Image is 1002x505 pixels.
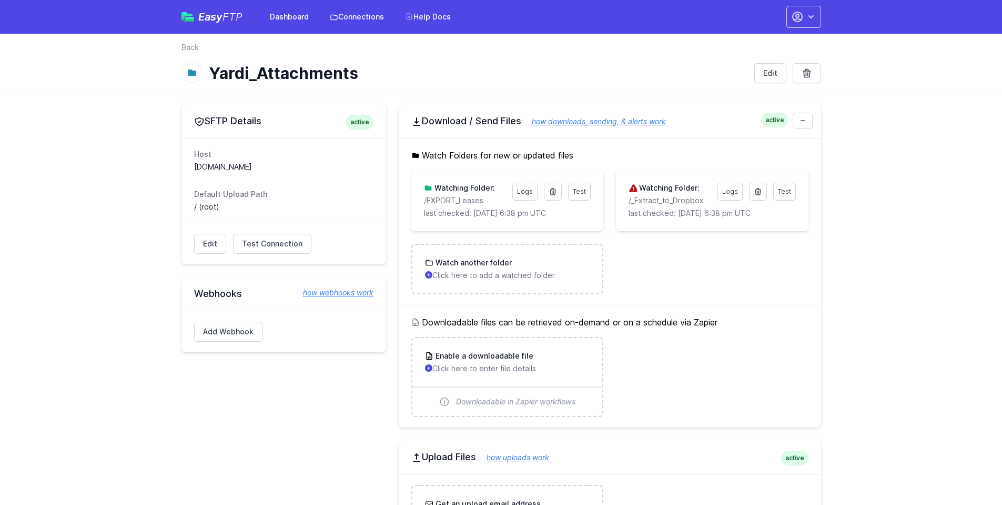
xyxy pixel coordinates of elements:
[222,11,242,23] span: FTP
[778,187,791,195] span: Test
[209,64,746,83] h1: Yardi_Attachments
[194,149,373,160] dt: Host
[949,452,989,492] iframe: Drift Widget Chat Controller
[412,245,602,293] a: Watch another folder Click here to add a watched folder
[629,208,795,219] p: last checked: [DATE] 6:38 pm UTC
[323,7,390,26] a: Connections
[717,183,743,201] a: Logs
[568,183,591,201] a: Test
[292,288,373,298] a: how webhooks work
[433,258,512,268] h3: Watch another folder
[476,453,549,462] a: how uploads work
[264,7,315,26] a: Dashboard
[512,183,538,201] a: Logs
[629,195,711,206] p: /_Extract_to_Dropbox
[521,117,666,126] a: how downloads, sending, & alerts work
[242,239,302,249] span: Test Connection
[412,338,602,416] a: Enable a downloadable file Click here to enter file details Downloadable in Zapier workflows
[194,202,373,212] dd: / (root)
[181,12,242,22] a: EasyFTP
[181,42,821,59] nav: Breadcrumb
[411,115,808,127] h2: Download / Send Files
[754,63,786,83] a: Edit
[181,42,199,53] a: Back
[432,183,495,193] h3: Watching Folder:
[573,187,586,195] span: Test
[399,7,457,26] a: Help Docs
[411,451,808,463] h2: Upload Files
[194,115,373,127] h2: SFTP Details
[411,316,808,329] h5: Downloadable files can be retrieved on-demand or on a schedule via Zapier
[425,363,590,374] p: Click here to enter file details
[198,12,242,22] span: Easy
[181,12,194,22] img: easyftp_logo.png
[194,162,373,172] dd: [DOMAIN_NAME]
[425,270,590,281] p: Click here to add a watched folder
[346,115,373,130] span: active
[433,351,533,361] h3: Enable a downloadable file
[194,322,262,342] a: Add Webhook
[194,288,373,300] h2: Webhooks
[761,113,788,127] span: active
[194,189,373,200] dt: Default Upload Path
[781,451,808,466] span: active
[637,183,700,193] h3: Watching Folder:
[194,234,226,254] a: Edit
[424,208,591,219] p: last checked: [DATE] 6:38 pm UTC
[233,234,311,254] a: Test Connection
[456,397,576,407] span: Downloadable in Zapier workflows
[424,195,506,206] p: /EXPORT_Leases
[773,183,796,201] a: Test
[411,149,808,162] h5: Watch Folders for new or updated files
